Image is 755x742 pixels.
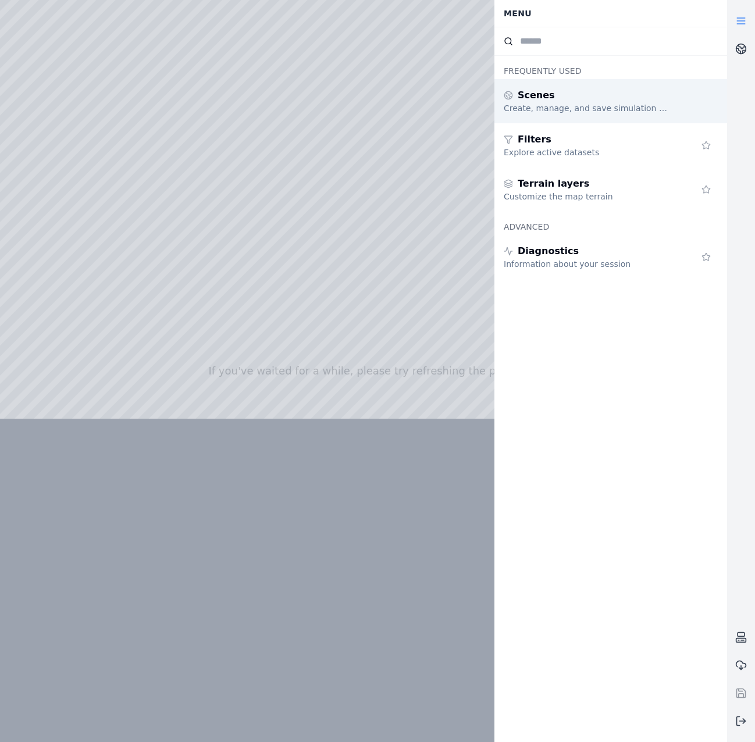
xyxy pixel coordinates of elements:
div: Frequently Used [494,56,727,79]
span: Diagnostics [518,244,579,258]
div: Information about your session [504,258,671,270]
div: Explore active datasets [504,147,671,158]
div: Advanced [494,212,727,235]
div: Menu [497,2,725,24]
span: Terrain layers [518,177,589,191]
div: Create, manage, and save simulation scenes [504,102,671,114]
span: Scenes [518,88,555,102]
span: Filters [518,133,551,147]
div: Customize the map terrain [504,191,671,202]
